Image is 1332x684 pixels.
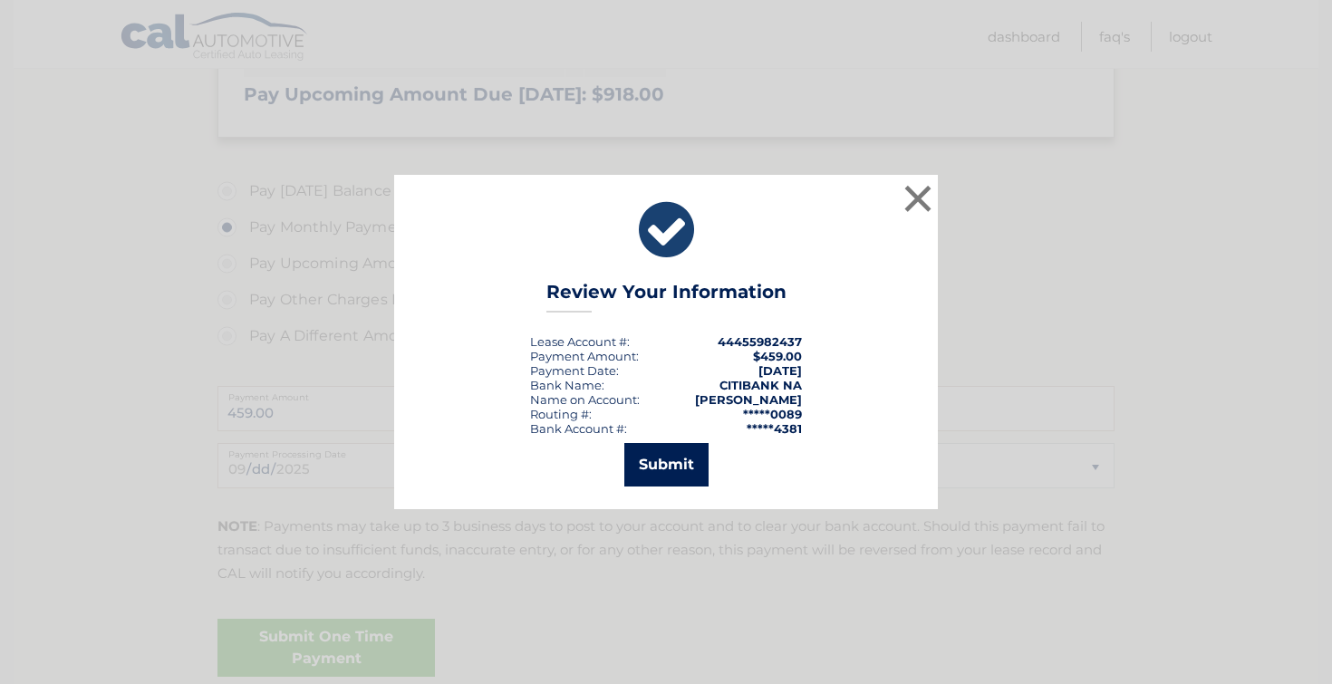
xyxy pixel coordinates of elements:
strong: CITIBANK NA [719,378,802,392]
div: Lease Account #: [530,334,630,349]
span: $459.00 [753,349,802,363]
div: Routing #: [530,407,592,421]
div: Name on Account: [530,392,640,407]
strong: [PERSON_NAME] [695,392,802,407]
button: × [900,180,936,217]
div: Bank Name: [530,378,604,392]
div: Payment Amount: [530,349,639,363]
div: Bank Account #: [530,421,627,436]
div: : [530,363,619,378]
span: [DATE] [758,363,802,378]
strong: 44455982437 [718,334,802,349]
h3: Review Your Information [546,281,787,313]
span: Payment Date [530,363,616,378]
button: Submit [624,443,709,487]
